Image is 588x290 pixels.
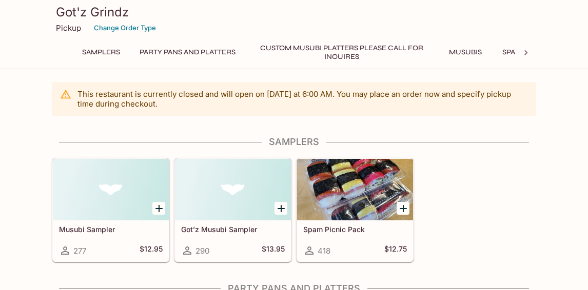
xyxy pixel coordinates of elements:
span: 290 [195,246,209,256]
h5: Got’z Musubi Sampler [181,225,285,234]
a: Spam Picnic Pack418$12.75 [297,158,414,262]
a: Got’z Musubi Sampler290$13.95 [174,158,291,262]
p: Pickup [56,23,81,33]
button: Spam Musubis [497,45,562,59]
h5: $13.95 [262,244,285,257]
h5: Musubi Sampler [59,225,163,234]
button: Musubis [442,45,488,59]
div: Spam Picnic Pack [297,159,413,220]
button: Add Got’z Musubi Sampler [275,202,287,215]
button: Party Pans and Platters [134,45,241,59]
h3: Got'z Grindz [56,4,532,20]
div: Got’z Musubi Sampler [175,159,291,220]
span: 277 [73,246,86,256]
span: 418 [318,246,330,256]
p: This restaurant is currently closed and will open on [DATE] at 6:00 AM . You may place an order n... [77,89,528,109]
h4: Samplers [52,136,536,148]
h5: Spam Picnic Pack [303,225,407,234]
button: Custom Musubi Platters PLEASE CALL FOR INQUIRES [249,45,434,59]
button: Add Spam Picnic Pack [397,202,409,215]
h5: $12.75 [384,244,407,257]
div: Musubi Sampler [53,159,169,220]
h5: $12.95 [140,244,163,257]
a: Musubi Sampler277$12.95 [52,158,169,262]
button: Samplers [76,45,126,59]
button: Add Musubi Sampler [152,202,165,215]
button: Change Order Type [89,20,161,36]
